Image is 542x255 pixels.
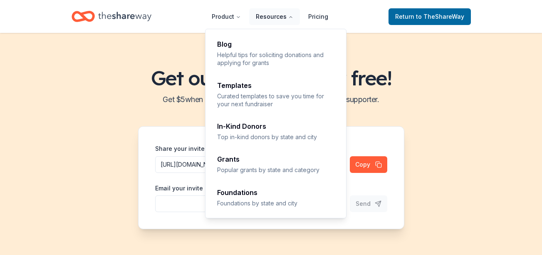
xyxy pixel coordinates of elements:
a: Home [72,7,151,26]
p: Foundations by state and city [217,199,335,207]
a: TemplatesCurated templates to save you time for your next fundraiser [212,77,340,113]
p: Top in-kind donors by state and city [217,133,335,141]
p: Curated templates to save you time for your next fundraiser [217,92,335,108]
a: FoundationsFoundations by state and city [212,184,340,212]
nav: Main [205,7,335,26]
a: Returnto TheShareWay [389,8,471,25]
button: Product [205,8,247,25]
span: Return [395,12,464,22]
button: Resources [249,8,300,25]
a: BlogHelpful tips for soliciting donations and applying for grants [212,36,340,72]
h1: Get our paid plans for free! [10,66,532,90]
p: Helpful tips for soliciting donations and applying for grants [217,51,335,67]
div: Templates [217,82,335,89]
div: Resources [205,29,347,219]
div: In-Kind Donors [217,123,335,130]
a: Pricing [302,8,335,25]
p: Popular grants by state and category [217,166,335,174]
a: In-Kind DonorsTop in-kind donors by state and city [212,118,340,146]
a: GrantsPopular grants by state and category [212,151,340,179]
span: to TheShareWay [416,13,464,20]
div: Grants [217,156,335,162]
button: Copy [350,156,387,173]
h2: Get $ 5 when a friend signs up, $ 25 when they become a supporter. [10,93,532,106]
label: Email your invite [155,184,203,192]
label: Share your invite link [155,145,217,153]
div: Blog [217,41,335,47]
div: Foundations [217,189,335,196]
